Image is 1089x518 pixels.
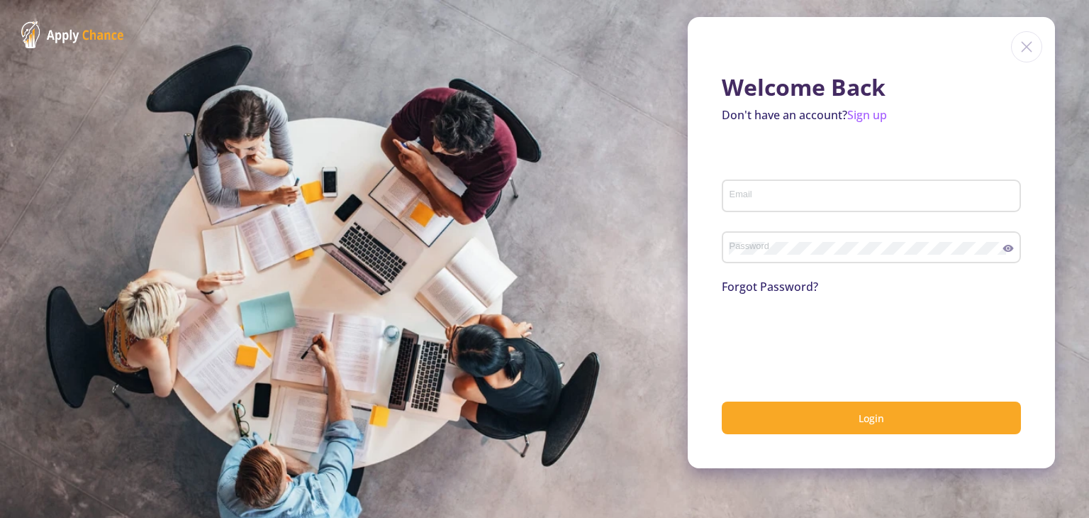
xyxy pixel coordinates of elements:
[722,74,1021,101] h1: Welcome Back
[21,21,124,48] img: ApplyChance Logo
[722,106,1021,123] p: Don't have an account?
[722,312,937,368] iframe: reCAPTCHA
[722,402,1021,435] button: Login
[722,279,818,294] a: Forgot Password?
[859,412,884,425] span: Login
[1011,31,1042,62] img: close icon
[847,107,887,123] a: Sign up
